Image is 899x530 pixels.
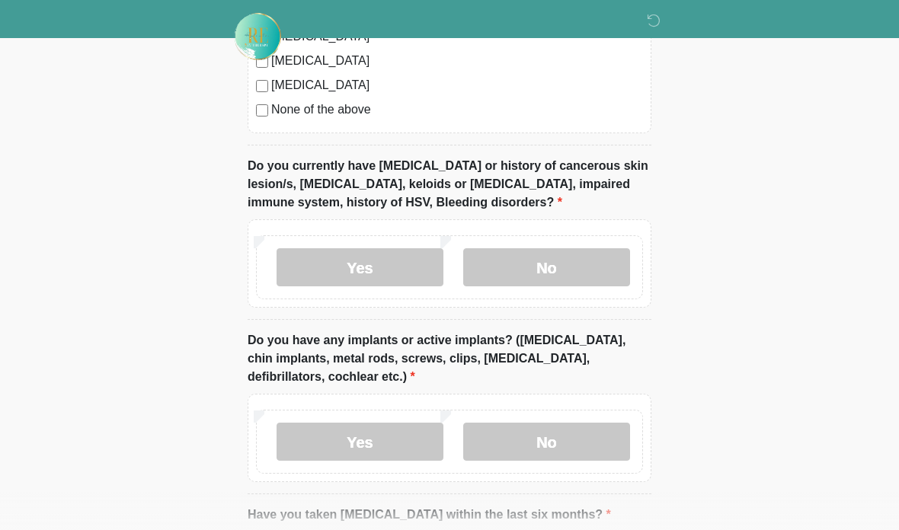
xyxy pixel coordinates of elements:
img: Rehydrate Aesthetics & Wellness Logo [232,11,283,62]
label: Yes [277,423,443,461]
label: Yes [277,248,443,286]
label: None of the above [271,101,643,119]
label: Do you have any implants or active implants? ([MEDICAL_DATA], chin implants, metal rods, screws, ... [248,331,651,386]
input: None of the above [256,104,268,117]
label: No [463,248,630,286]
label: Do you currently have [MEDICAL_DATA] or history of cancerous skin lesion/s, [MEDICAL_DATA], keloi... [248,157,651,212]
label: Have you taken [MEDICAL_DATA] within the last six months? [248,506,611,524]
input: [MEDICAL_DATA] [256,80,268,92]
label: [MEDICAL_DATA] [271,76,643,94]
label: No [463,423,630,461]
